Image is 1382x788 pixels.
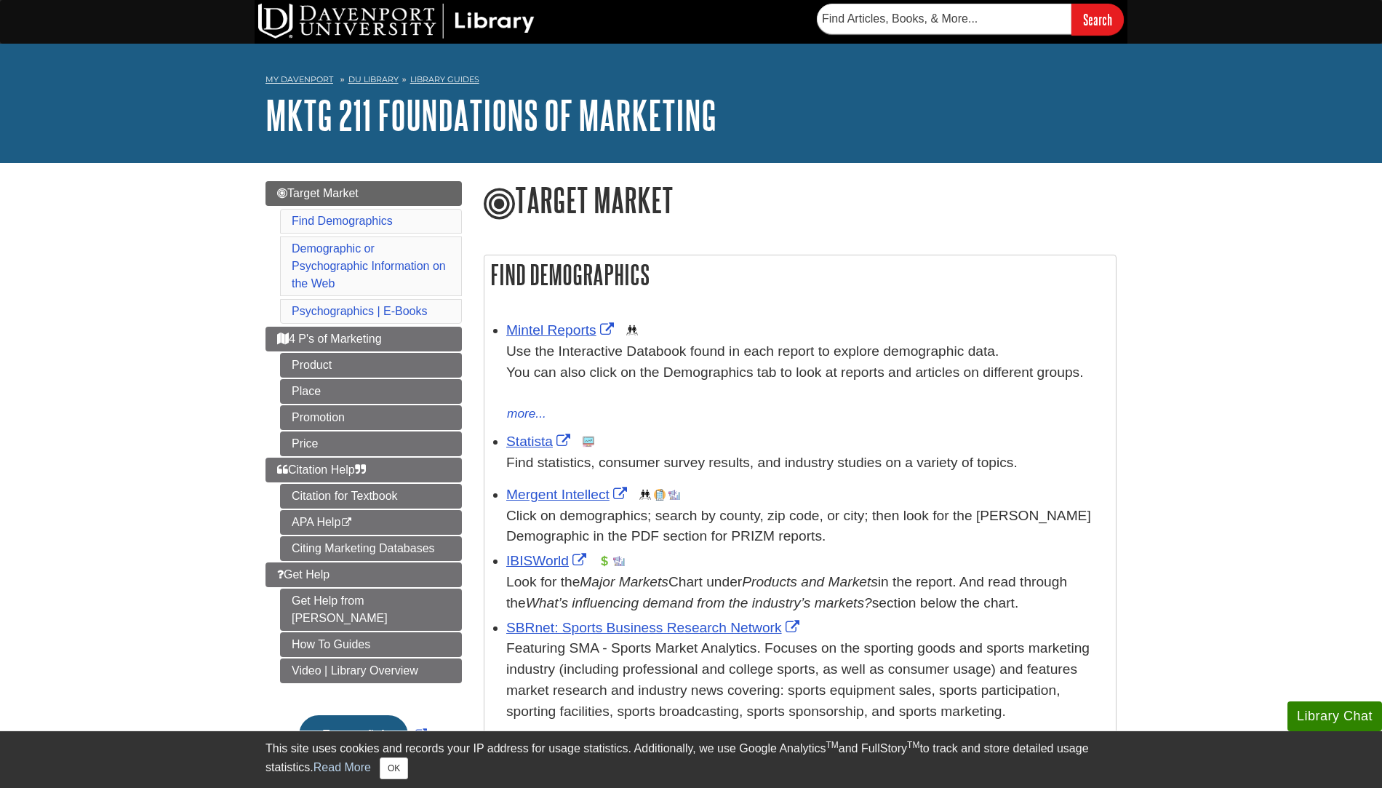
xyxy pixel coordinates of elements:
[280,405,462,430] a: Promotion
[292,215,393,227] a: Find Demographics
[580,574,668,589] i: Major Markets
[626,325,638,336] img: Demographics
[506,434,574,449] a: Link opens in new window
[265,181,462,779] div: Guide Page Menu
[280,353,462,378] a: Product
[506,553,590,568] a: Link opens in new window
[265,458,462,482] a: Citation Help
[277,333,382,345] span: 4 P's of Marketing
[280,632,462,657] a: How To Guides
[599,555,610,567] img: Financial Report
[817,4,1071,34] input: Find Articles, Books, & More...
[277,187,359,199] span: Target Market
[380,757,408,779] button: Close
[280,379,462,404] a: Place
[265,73,333,86] a: My Davenport
[280,484,462,509] a: Citation for Textbook
[410,74,479,84] a: Library Guides
[313,761,371,773] a: Read More
[484,255,1116,294] h2: Find Demographics
[265,70,1117,93] nav: breadcrumb
[654,489,666,501] img: Company Information
[280,658,462,683] a: Video | Library Overview
[265,181,462,206] a: Target Market
[295,728,430,741] a: Link opens in new window
[1287,701,1382,731] button: Library Chat
[277,463,366,476] span: Citation Help
[506,322,618,338] a: Link opens in new window
[1071,4,1124,35] input: Search
[277,568,329,581] span: Get Help
[265,92,716,138] a: MKTG 211 Foundations of Marketing
[292,305,427,317] a: Psychographics | E-Books
[265,327,462,351] a: 4 P's of Marketing
[668,489,680,501] img: Industry Report
[484,181,1117,222] h1: Target Market
[506,506,1109,548] div: Click on demographics; search by county, zip code, or city; then look for the [PERSON_NAME] Demog...
[506,572,1109,614] div: Look for the Chart under in the report. And read through the section below the chart.
[280,431,462,456] a: Price
[506,453,1109,474] p: Find statistics, consumer survey results, and industry studies on a variety of topics.
[265,562,462,587] a: Get Help
[299,715,407,755] button: En español
[907,740,919,750] sup: TM
[742,574,878,589] i: Products and Markets
[506,341,1109,404] div: Use the Interactive Databook found in each report to explore demographic data. You can also click...
[506,404,547,424] button: more...
[817,4,1124,35] form: Searches DU Library's articles, books, and more
[280,589,462,631] a: Get Help from [PERSON_NAME]
[292,242,446,290] a: Demographic or Psychographic Information on the Web
[348,74,399,84] a: DU Library
[583,436,594,447] img: Statistics
[265,740,1117,779] div: This site uses cookies and records your IP address for usage statistics. Additionally, we use Goo...
[639,489,651,501] img: Demographics
[506,620,803,635] a: Link opens in new window
[826,740,838,750] sup: TM
[280,536,462,561] a: Citing Marketing Databases
[526,595,872,610] i: What’s influencing demand from the industry’s markets?
[506,487,631,502] a: Link opens in new window
[613,555,625,567] img: Industry Report
[506,638,1109,722] p: Featuring SMA - Sports Market Analytics. Focuses on the sporting goods and sports marketing indus...
[258,4,535,39] img: DU Library
[280,510,462,535] a: APA Help
[340,518,353,528] i: This link opens in a new window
